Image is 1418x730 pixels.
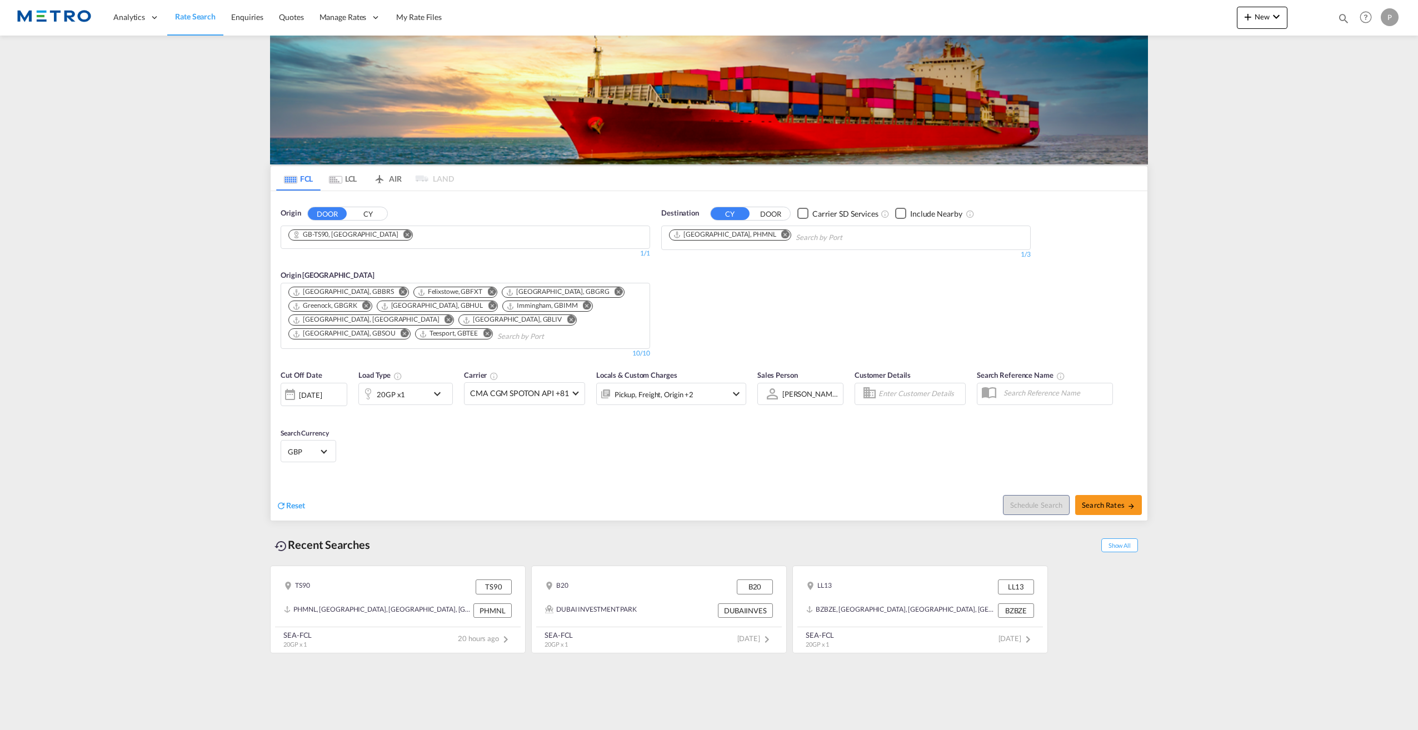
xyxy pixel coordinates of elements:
div: P [1381,8,1399,26]
div: LL13 [806,579,832,594]
div: TS90 [284,579,310,594]
div: GB-TS90, Middlesbrough [292,230,398,239]
button: Search Ratesicon-arrow-right [1075,495,1142,515]
recent-search-card: B20 B20DUBAI INVESTMENT PARK DUBAIINVESSEA-FCL20GP x 1 [DATE]icon-chevron-right [531,566,787,653]
div: Press delete to remove this chip. [462,315,564,324]
div: Press delete to remove this chip. [292,301,360,311]
md-icon: icon-information-outline [393,372,402,381]
span: Rate Search [175,12,216,21]
div: 10/10 [632,349,650,358]
div: Recent Searches [270,532,375,557]
div: LL13 [998,579,1034,594]
div: B20 [545,579,568,594]
button: Remove [355,301,372,312]
span: Origin [GEOGRAPHIC_DATA] [281,271,375,279]
md-icon: Unchecked: Search for CY (Container Yard) services for all selected carriers.Checked : Search for... [881,209,890,218]
md-tab-item: AIR [365,166,410,191]
img: LCL+%26+FCL+BACKGROUND.png [270,36,1148,164]
md-chips-wrap: Chips container. Use arrow keys to select chips. [667,226,906,247]
div: Press delete to remove this chip. [419,329,481,338]
md-tab-item: LCL [321,166,365,191]
div: Southampton, GBSOU [292,329,396,338]
md-icon: icon-chevron-down [1270,10,1283,23]
div: Manila, PHMNL [673,230,776,239]
span: Origin [281,208,301,219]
span: Sales Person [757,371,798,379]
md-icon: The selected Trucker/Carrierwill be displayed in the rate results If the rates are from another f... [490,372,498,381]
md-icon: icon-chevron-right [499,633,512,646]
recent-search-card: TS90 TS90PHMNL, [GEOGRAPHIC_DATA], [GEOGRAPHIC_DATA], [GEOGRAPHIC_DATA], [GEOGRAPHIC_DATA] PHMNLS... [270,566,526,653]
div: Bristol, GBBRS [292,287,394,297]
div: [DATE] [281,383,347,406]
div: BZBZE, Belize City, Belize, Mexico & Central America, Americas [806,603,995,618]
button: Remove [607,287,624,298]
div: icon-refreshReset [276,500,305,512]
div: Press delete to remove this chip. [292,315,441,324]
span: Quotes [279,12,303,22]
span: Reset [286,501,305,510]
div: Pickup Freight Origin Destination Factory Stuffingicon-chevron-down [596,383,746,405]
button: DOOR [751,207,790,220]
span: Search Currency [281,429,329,437]
input: Enter Customer Details [878,386,962,402]
button: Remove [392,287,408,298]
div: Felixstowe, GBFXT [417,287,482,297]
span: 20 hours ago [458,634,512,643]
span: Cut Off Date [281,371,322,379]
span: Load Type [358,371,402,379]
md-icon: icon-backup-restore [274,539,288,553]
div: Press delete to remove this chip. [381,301,486,311]
md-datepicker: Select [281,404,289,419]
span: 20GP x 1 [283,641,307,648]
div: Pickup Freight Origin Destination Factory Stuffing [615,387,693,402]
span: 20GP x 1 [545,641,568,648]
md-pagination-wrapper: Use the left and right arrow keys to navigate between tabs [276,166,454,191]
md-select: Sales Person: Philip Morris [781,386,840,402]
span: Help [1356,8,1375,27]
div: 20GP x1icon-chevron-down [358,383,453,405]
div: DUBAIINVES [718,603,773,618]
span: Search Rates [1082,501,1135,509]
md-checkbox: Checkbox No Ink [895,208,962,219]
div: Grangemouth, GBGRG [506,287,610,297]
span: [DATE] [737,634,773,643]
img: 25181f208a6c11efa6aa1bf80d4cef53.png [17,5,92,30]
span: Search Reference Name [977,371,1065,379]
div: Carrier SD Services [812,208,878,219]
div: Press delete to remove this chip. [673,230,778,239]
span: [DATE] [998,634,1035,643]
md-icon: icon-arrow-right [1127,502,1135,510]
div: 1/3 [661,250,1031,259]
div: DUBAI INVESTMENT PARK [545,603,637,618]
span: GBP [288,447,319,457]
md-chips-wrap: Chips container. Use arrow keys to select chips. [287,226,422,246]
span: My Rate Files [396,12,442,22]
md-checkbox: Checkbox No Ink [797,208,878,219]
button: DOOR [308,207,347,220]
input: Search by Port [497,328,603,346]
button: Remove [480,287,497,298]
md-tab-item: FCL [276,166,321,191]
div: Include Nearby [910,208,962,219]
div: Press delete to remove this chip. [417,287,485,297]
recent-search-card: LL13 LL13BZBZE, [GEOGRAPHIC_DATA], [GEOGRAPHIC_DATA], [GEOGRAPHIC_DATA] & [GEOGRAPHIC_DATA], [GEO... [792,566,1048,653]
button: CY [348,207,387,220]
div: PHMNL [473,603,512,618]
md-icon: icon-chevron-down [431,387,450,401]
span: 20GP x 1 [806,641,829,648]
span: Carrier [464,371,498,379]
span: Customer Details [855,371,911,379]
div: Teesport, GBTEE [419,329,478,338]
button: Remove [396,230,412,241]
div: PHMNL, Manila, Philippines, South East Asia, Asia Pacific [284,603,471,618]
div: Greenock, GBGRK [292,301,357,311]
div: Immingham, GBIMM [506,301,577,311]
md-icon: Your search will be saved by the below given name [1056,372,1065,381]
div: Press delete to remove this chip. [506,287,612,297]
span: New [1241,12,1283,21]
div: 20GP x1 [377,387,405,402]
input: Search Reference Name [998,384,1112,401]
div: BZBZE [998,603,1034,618]
button: Remove [393,329,410,340]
